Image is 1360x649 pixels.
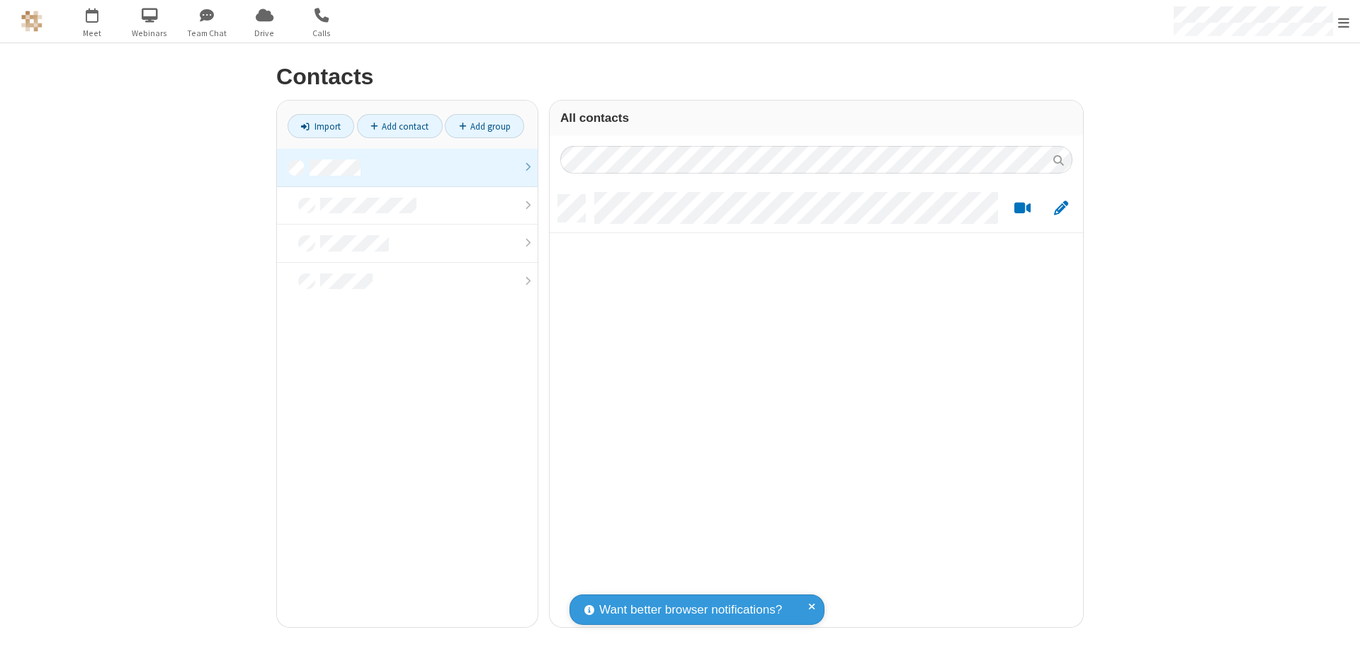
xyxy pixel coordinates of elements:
img: QA Selenium DO NOT DELETE OR CHANGE [21,11,42,32]
span: Calls [295,27,348,40]
h2: Contacts [276,64,1084,89]
div: grid [550,184,1083,627]
span: Want better browser notifications? [599,601,782,619]
h3: All contacts [560,111,1072,125]
span: Webinars [123,27,176,40]
span: Team Chat [181,27,234,40]
button: Start a video meeting [1009,200,1036,218]
span: Drive [238,27,291,40]
a: Add group [445,114,524,138]
span: Meet [66,27,119,40]
a: Import [288,114,354,138]
a: Add contact [357,114,443,138]
button: Edit [1047,200,1075,218]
